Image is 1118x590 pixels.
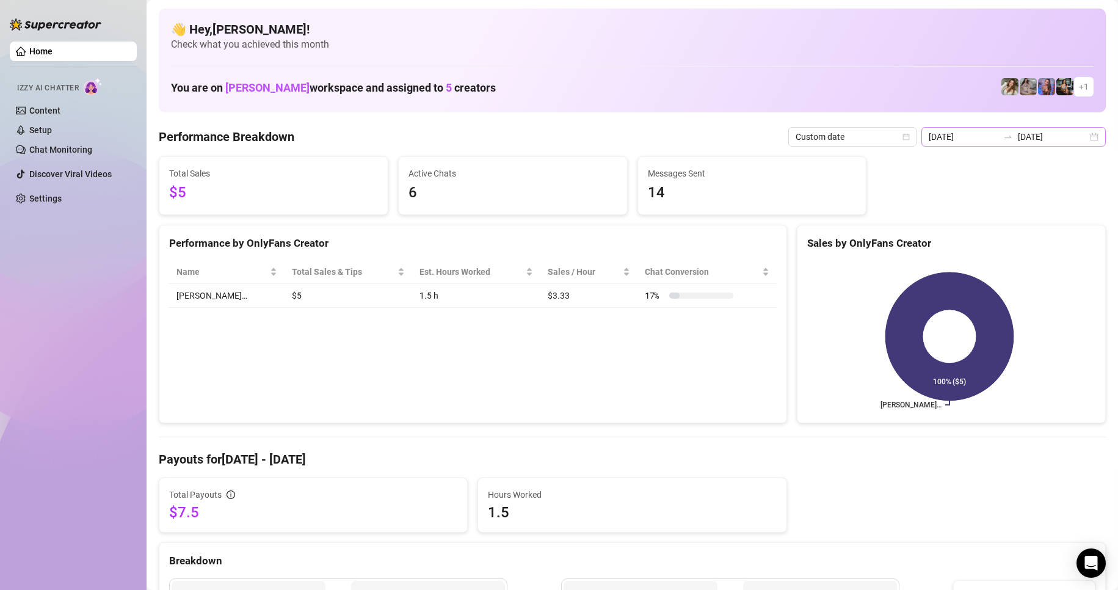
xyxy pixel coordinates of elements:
[17,82,79,94] span: Izzy AI Chatter
[171,38,1094,51] span: Check what you achieved this month
[1038,78,1055,95] img: Ava
[169,488,222,501] span: Total Payouts
[292,265,395,279] span: Total Sales & Tips
[645,289,664,302] span: 17 %
[645,265,760,279] span: Chat Conversion
[1020,78,1037,95] img: Daisy
[796,128,909,146] span: Custom date
[29,145,92,155] a: Chat Monitoring
[169,553,1095,569] div: Breakdown
[225,81,310,94] span: [PERSON_NAME]
[648,181,857,205] span: 14
[929,130,998,144] input: Start date
[488,503,776,522] span: 1.5
[176,265,267,279] span: Name
[408,181,617,205] span: 6
[169,181,378,205] span: $5
[488,488,776,501] span: Hours Worked
[29,106,60,115] a: Content
[1018,130,1087,144] input: End date
[169,503,457,522] span: $7.5
[169,235,777,252] div: Performance by OnlyFans Creator
[446,81,452,94] span: 5
[285,284,412,308] td: $5
[1076,548,1106,578] div: Open Intercom Messenger
[408,167,617,180] span: Active Chats
[807,235,1095,252] div: Sales by OnlyFans Creator
[169,167,378,180] span: Total Sales
[412,284,540,308] td: 1.5 h
[29,194,62,203] a: Settings
[1003,132,1013,142] span: swap-right
[29,125,52,135] a: Setup
[10,18,101,31] img: logo-BBDzfeDw.svg
[902,133,910,140] span: calendar
[540,260,637,284] th: Sales / Hour
[227,490,235,499] span: info-circle
[171,81,496,95] h1: You are on workspace and assigned to creators
[84,78,103,95] img: AI Chatter
[637,260,777,284] th: Chat Conversion
[171,21,1094,38] h4: 👋 Hey, [PERSON_NAME] !
[1079,80,1089,93] span: + 1
[1003,132,1013,142] span: to
[548,265,620,279] span: Sales / Hour
[29,169,112,179] a: Discover Viral Videos
[285,260,412,284] th: Total Sales & Tips
[159,451,1106,468] h4: Payouts for [DATE] - [DATE]
[1001,78,1018,95] img: Paige
[880,401,942,409] text: [PERSON_NAME]…
[648,167,857,180] span: Messages Sent
[169,284,285,308] td: [PERSON_NAME]…
[169,260,285,284] th: Name
[29,46,53,56] a: Home
[1056,78,1073,95] img: Ava
[159,128,294,145] h4: Performance Breakdown
[419,265,523,279] div: Est. Hours Worked
[540,284,637,308] td: $3.33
